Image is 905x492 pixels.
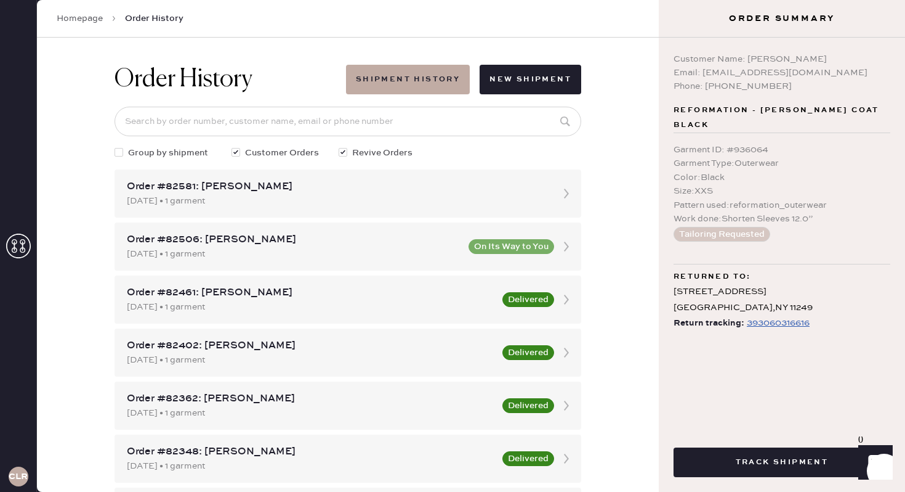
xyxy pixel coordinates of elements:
div: [DATE] • 1 garment [127,353,495,367]
div: Size : XXS [674,184,890,198]
div: [DATE] • 1 garment [127,194,547,208]
h3: Order Summary [659,12,905,25]
span: Return tracking: [674,316,744,331]
div: Order #82362: [PERSON_NAME] [127,392,495,406]
div: Order #82461: [PERSON_NAME] [127,285,495,300]
button: Shipment History [346,65,470,94]
div: Phone: [PHONE_NUMBER] [674,80,890,93]
span: Revive Orders [352,146,412,160]
button: Track Shipment [674,448,890,477]
h3: CLR [9,472,28,481]
span: Order History [125,12,183,25]
span: Customer Orders [245,146,319,160]
div: Garment ID : # 936064 [674,143,890,157]
button: Delivered [502,451,554,466]
button: Tailoring Requested [674,227,770,242]
button: Delivered [502,292,554,307]
div: Customer Name: [PERSON_NAME] [674,52,890,66]
div: Email: [EMAIL_ADDRESS][DOMAIN_NAME] [674,66,890,80]
div: Order #82402: [PERSON_NAME] [127,338,495,353]
button: Delivered [502,398,554,413]
span: Returned to: [674,269,751,284]
span: Reformation - [PERSON_NAME] Coat Black [674,103,890,133]
a: Track Shipment [674,456,890,467]
div: Order #82348: [PERSON_NAME] [127,445,495,459]
div: Color : Black [674,171,890,184]
div: Work done : Shorten Sleeves 12.0” [674,212,890,226]
button: On Its Way to You [469,239,554,254]
a: Homepage [57,12,103,25]
div: [DATE] • 1 garment [127,300,495,314]
span: Group by shipment [128,146,208,160]
button: New Shipment [480,65,581,94]
div: [DATE] • 1 garment [127,459,495,473]
div: Pattern used : reformation_outerwear [674,199,890,212]
div: Garment Type : Outerwear [674,157,890,170]
iframe: Front Chat [847,437,899,490]
div: https://www.fedex.com/apps/fedextrack/?tracknumbers=393060316616&cntry_code=US [747,316,810,330]
div: [DATE] • 1 garment [127,247,461,261]
button: Delivered [502,345,554,360]
a: 393060316616 [744,316,810,331]
h1: Order History [115,65,252,94]
div: [STREET_ADDRESS] [GEOGRAPHIC_DATA] , NY 11249 [674,284,890,315]
div: [DATE] • 1 garment [127,406,495,420]
input: Search by order number, customer name, email or phone number [115,107,581,136]
div: Order #82581: [PERSON_NAME] [127,179,547,194]
div: Order #82506: [PERSON_NAME] [127,232,461,247]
